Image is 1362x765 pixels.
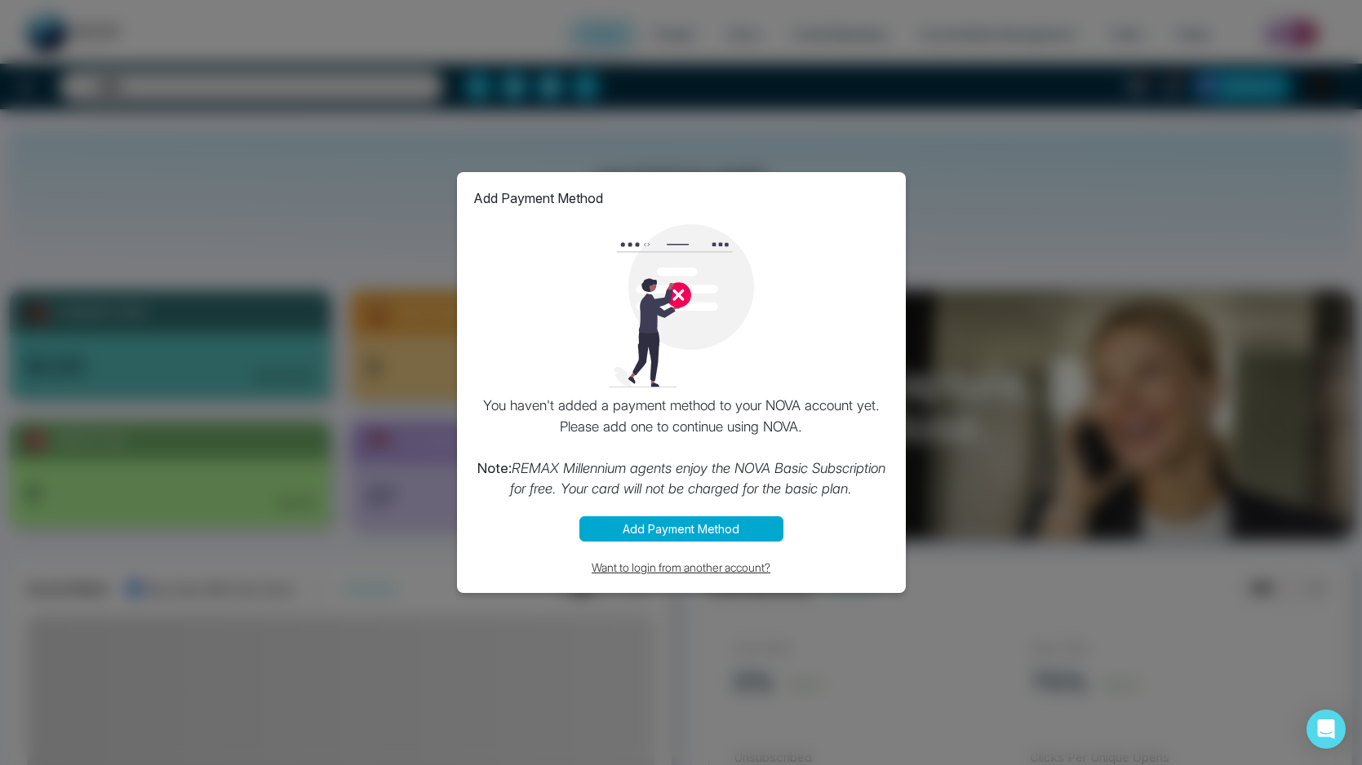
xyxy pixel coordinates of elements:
strong: Note: [477,460,512,476]
i: REMAX Millennium agents enjoy the NOVA Basic Subscription for free. Your card will not be charged... [510,460,885,497]
button: Add Payment Method [579,516,783,542]
p: You haven't added a payment method to your NOVA account yet. Please add one to continue using NOVA. [473,396,890,500]
div: Open Intercom Messenger [1307,710,1346,749]
img: loading [600,224,763,387]
p: Add Payment Method [473,188,603,208]
button: Want to login from another account? [473,558,890,577]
